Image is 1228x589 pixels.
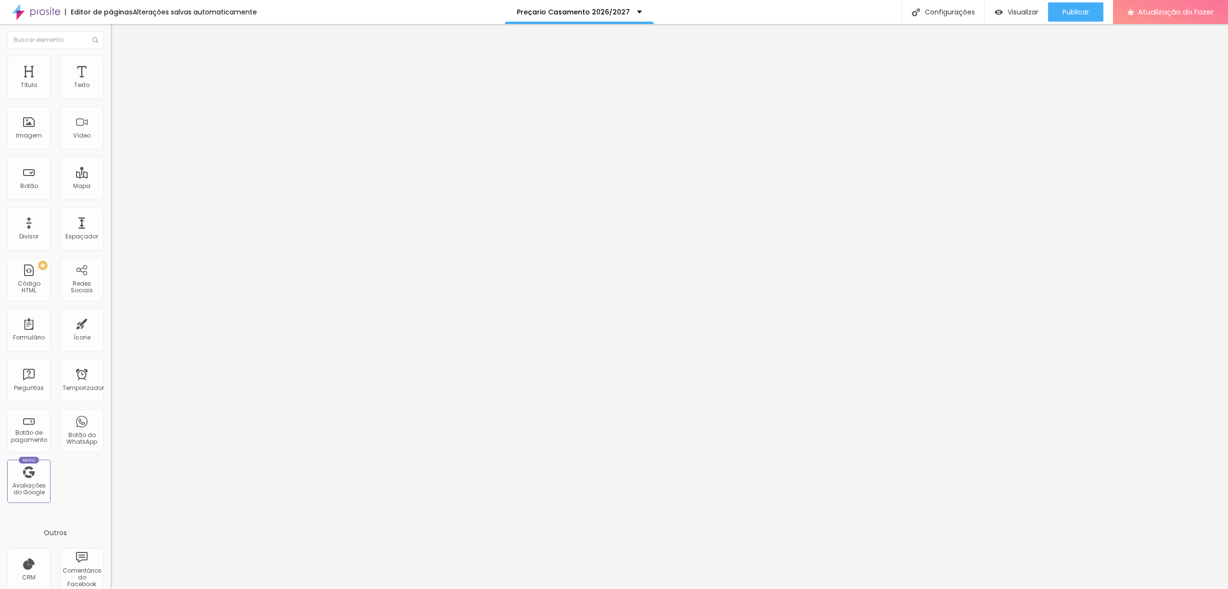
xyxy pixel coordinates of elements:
button: Visualizar [985,2,1048,22]
font: Botão [20,182,38,190]
input: Buscar elemento [7,31,103,49]
font: Perguntas [14,384,44,392]
font: Visualizar [1008,7,1038,17]
font: Alterações salvas automaticamente [133,7,257,17]
font: Ícone [74,333,90,341]
font: Espaçador [65,232,98,240]
font: Novo [23,457,36,463]
font: Atualização do Fazer [1138,7,1214,17]
font: CRM [22,573,36,581]
font: Configurações [925,7,975,17]
font: Publicar [1062,7,1089,17]
font: Temporizador [63,384,104,392]
font: Redes Sociais [71,279,93,294]
img: Ícone [92,37,98,43]
img: Ícone [912,8,920,16]
img: view-1.svg [995,8,1003,16]
font: Preçario Casamento 2026/2027 [517,7,630,17]
font: Mapa [73,182,90,190]
font: Texto [74,81,90,89]
font: Título [21,81,37,89]
font: Divisor [19,232,38,240]
font: Vídeo [73,131,90,139]
font: Avaliações do Google [13,481,46,496]
font: Botão do WhatsApp [66,431,97,446]
font: Imagem [16,131,42,139]
font: Código HTML [18,279,40,294]
button: Publicar [1048,2,1103,22]
font: Editor de páginas [71,7,133,17]
font: Outros [44,528,67,538]
iframe: Editor [111,24,1228,589]
font: Comentários do Facebook [63,566,102,589]
font: Botão de pagamento [11,428,47,443]
font: Formulário [13,333,45,341]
